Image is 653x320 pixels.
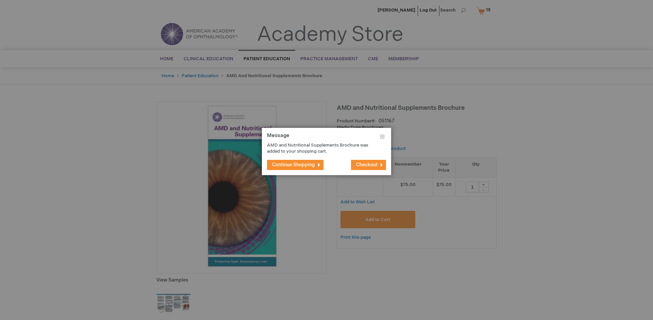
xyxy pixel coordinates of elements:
[267,160,323,170] button: Continue Shopping
[356,162,378,168] span: Checkout
[267,133,386,142] h1: Message
[351,160,386,170] button: Checkout
[267,142,376,155] p: AMD and Nutritional Supplements Brochure was added to your shopping cart.
[272,162,315,168] span: Continue Shopping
